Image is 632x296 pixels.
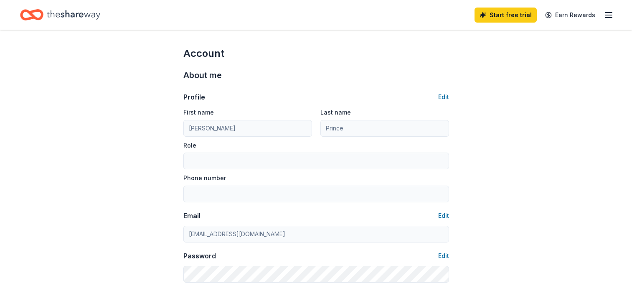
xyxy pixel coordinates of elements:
[183,251,216,261] div: Password
[183,69,449,82] div: About me
[475,8,537,23] a: Start free trial
[20,5,100,25] a: Home
[540,8,600,23] a: Earn Rewards
[320,108,351,117] label: Last name
[183,108,214,117] label: First name
[183,141,196,150] label: Role
[438,251,449,261] button: Edit
[183,211,201,221] div: Email
[183,47,449,60] div: Account
[183,92,205,102] div: Profile
[438,92,449,102] button: Edit
[183,174,226,182] label: Phone number
[438,211,449,221] button: Edit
